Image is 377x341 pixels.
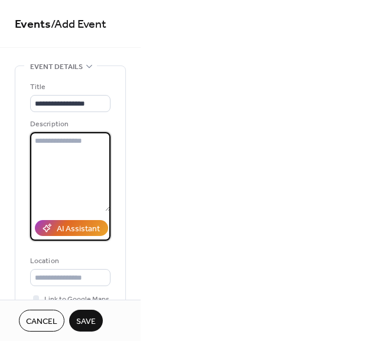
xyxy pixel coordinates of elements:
[26,316,57,328] span: Cancel
[51,13,106,36] span: / Add Event
[30,118,108,130] div: Description
[30,255,108,267] div: Location
[19,310,64,332] button: Cancel
[15,13,51,36] a: Events
[57,223,100,235] div: AI Assistant
[30,81,108,93] div: Title
[35,220,108,236] button: AI Assistant
[44,293,109,306] span: Link to Google Maps
[30,61,83,73] span: Event details
[69,310,103,332] button: Save
[76,316,96,328] span: Save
